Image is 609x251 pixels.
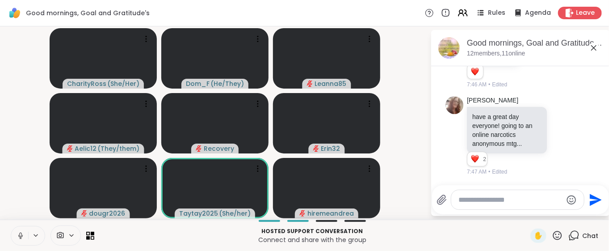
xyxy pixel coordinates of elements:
span: Leave [576,9,595,17]
span: ( He/They ) [210,79,244,88]
span: Dom_F [186,79,210,88]
span: audio-muted [307,81,313,87]
span: 2 [483,155,487,163]
p: Connect and share with the group [100,235,525,244]
span: Good mornings, Goal and Gratitude's [26,9,150,17]
span: • [488,168,490,176]
div: Reaction list [467,64,483,79]
img: Good mornings, Goal and Gratitude's , Sep 14 [438,37,460,59]
button: Send [584,190,605,210]
span: Erin32 [321,144,340,153]
span: Aelic12 [75,144,97,153]
textarea: Type your message [458,196,563,204]
span: Agenda [525,9,551,17]
span: Rules [488,9,505,17]
span: hiremeandrea [307,209,354,218]
span: Taytay2025 [179,209,218,218]
span: CharityRoss [67,79,106,88]
a: [PERSON_NAME] [467,96,518,105]
span: Edited [492,168,507,176]
span: Edited [492,81,507,89]
span: audio-muted [196,145,202,152]
span: • [488,81,490,89]
span: dougr2026 [89,209,126,218]
span: ( She/her ) [219,209,251,218]
span: ( They/them ) [98,144,140,153]
span: Recovery [204,144,234,153]
div: Reaction list [467,152,483,166]
span: Chat [582,231,598,240]
span: 7:47 AM [467,168,487,176]
button: Emoji picker [566,195,577,205]
button: Reactions: love [470,68,479,75]
img: ShareWell Logomark [7,5,22,21]
button: Reactions: love [470,156,479,163]
span: audio-muted [67,145,73,152]
p: 12 members, 11 online [467,49,525,58]
span: audio-muted [313,145,319,152]
span: audio-muted [299,210,306,217]
span: ( She/Her ) [107,79,139,88]
img: https://sharewell-space-live.sfo3.digitaloceanspaces.com/user-generated/12025a04-e023-4d79-ba6e-0... [445,96,463,114]
span: ✋ [534,230,543,241]
p: Hosted support conversation [100,227,525,235]
span: audio-muted [81,210,88,217]
div: Good mornings, Goal and Gratitude's , [DATE] [467,38,603,49]
p: have a great day everyone! going to an online narcotics anonymous mtg... [472,112,542,148]
span: Leanna85 [315,79,347,88]
span: 7:46 AM [467,81,487,89]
